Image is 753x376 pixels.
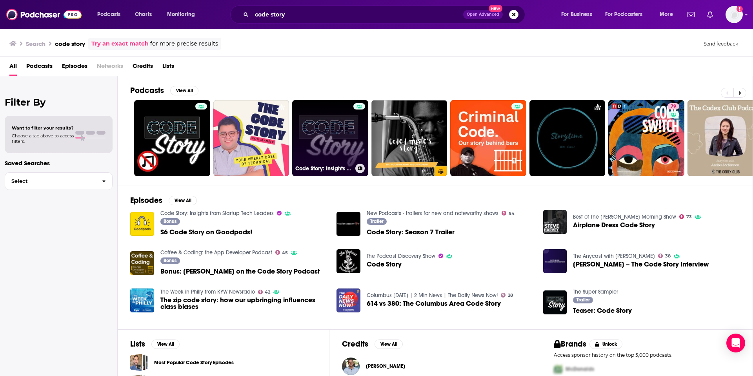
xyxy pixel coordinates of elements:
a: Best of The Steve Harvey Morning Show [573,214,676,220]
a: The Anycast with Matt Levine [573,253,655,259]
img: Podchaser - Follow, Share and Rate Podcasts [6,7,82,22]
span: New [489,5,503,12]
input: Search podcasts, credits, & more... [252,8,463,21]
a: Code Story [367,261,402,268]
h2: Brands [554,339,586,349]
a: 614 vs 380: The Columbus Area Code Story [367,300,501,307]
img: User Profile [726,6,743,23]
span: 54 [509,212,515,215]
a: Teaser: Code Story [573,307,632,314]
h2: Episodes [130,195,162,205]
img: Teaser: Code Story [543,290,567,314]
span: 73 [686,215,692,219]
h2: Lists [130,339,145,349]
a: Columbus Today | 2 Min News | The Daily News Now! [367,292,498,299]
a: Show notifications dropdown [704,8,716,21]
button: Unlock [589,339,623,349]
button: open menu [654,8,683,21]
span: More [660,9,673,20]
a: 79 [608,100,684,176]
a: Episodes [62,60,87,76]
span: [PERSON_NAME] – The Code Story Interview [573,261,709,268]
div: Search podcasts, credits, & more... [238,5,533,24]
h3: code story [55,40,85,47]
a: Noah Labhart [366,363,405,369]
a: Bonus: Rob J on the Code Story Podcast [130,251,154,275]
svg: Add a profile image [737,6,743,12]
a: Try an exact match [91,39,149,48]
a: PodcastsView All [130,86,198,95]
span: For Business [561,9,592,20]
a: Lists [162,60,174,76]
img: Code Story [336,249,360,273]
span: 42 [265,290,270,294]
button: View All [169,196,197,205]
span: [PERSON_NAME] [366,363,405,369]
span: Most Popular Code Story Episodes [130,354,148,371]
p: Access sponsor history on the top 5,000 podcasts. [554,352,740,358]
span: Bonus [164,219,176,224]
a: The zip code story: how our upbringing influences class biases [160,297,327,310]
span: Charts [135,9,152,20]
a: Coffee & Coding: the App Developer Podcast [160,249,272,256]
a: Most Popular Code Story Episodes [154,358,234,367]
a: New Podcasts - trailers for new and noteworthy shows [367,210,498,217]
img: Airplane Dress Code Story [543,210,567,234]
img: Code Story: Season 7 Trailer [336,212,360,236]
img: The zip code story: how our upbringing influences class biases [130,288,154,312]
a: CreditsView All [342,339,403,349]
a: Show notifications dropdown [684,8,698,21]
span: McDonalds [566,366,594,372]
button: open menu [162,8,205,21]
a: Airplane Dress Code Story [573,222,655,228]
a: Code Story: Insights from Startup Tech Leaders [160,210,274,217]
span: Want to filter your results? [12,125,74,131]
a: Matt Levine – The Code Story Interview [573,261,709,268]
img: S6 Code Story on Goodpods! [130,212,154,236]
span: for more precise results [150,39,218,48]
a: Code Story: Insights from Startup Tech Leaders [292,100,368,176]
span: Bonus [164,258,176,263]
a: ListsView All [130,339,180,349]
a: 38 [658,254,671,258]
button: Open AdvancedNew [463,10,503,19]
a: 54 [502,211,515,215]
img: 614 vs 380: The Columbus Area Code Story [336,288,360,312]
a: The Podcast Discovery Show [367,253,435,259]
span: S6 Code Story on Goodpods! [160,229,252,235]
button: View All [151,339,180,349]
span: Open Advanced [467,13,499,16]
a: 45 [275,250,288,255]
button: Show profile menu [726,6,743,23]
h2: Podcasts [130,86,164,95]
h2: Filter By [5,97,113,108]
a: 28 [501,293,513,298]
button: View All [170,86,198,95]
h3: Code Story: Insights from Startup Tech Leaders [295,165,352,172]
span: 45 [282,251,288,255]
button: open menu [600,8,654,21]
a: Code Story: Season 7 Trailer [367,229,455,235]
span: 28 [508,294,513,297]
span: Logged in as kgolds [726,6,743,23]
button: Select [5,172,113,190]
span: 79 [671,103,676,111]
a: Podcasts [26,60,53,76]
a: All [9,60,17,76]
img: Matt Levine – The Code Story Interview [543,249,567,273]
span: 38 [665,254,671,258]
a: Charts [130,8,156,21]
img: Noah Labhart [342,358,360,375]
a: 79 [668,103,679,110]
a: Credits [133,60,153,76]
